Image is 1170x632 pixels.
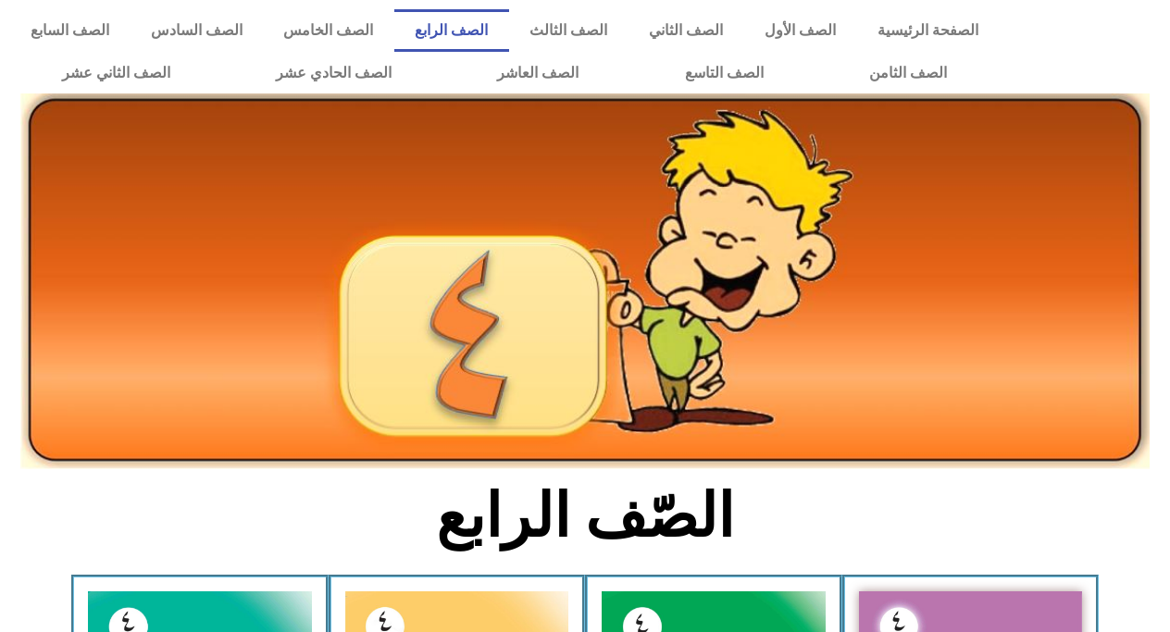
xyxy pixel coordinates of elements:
[394,9,509,52] a: الصف الرابع
[223,52,444,94] a: الصف الحادي عشر
[444,52,631,94] a: الصف العاشر
[629,9,744,52] a: الصف الثاني
[9,9,130,52] a: الصف السابع
[816,52,1000,94] a: الصف الثامن
[631,52,815,94] a: الصف التاسع
[9,52,223,94] a: الصف الثاني عشر
[509,9,629,52] a: الصف الثالث
[263,9,394,52] a: الصف الخامس
[130,9,263,52] a: الصف السادس
[280,480,891,552] h2: الصّف الرابع
[744,9,857,52] a: الصف الأول
[857,9,1000,52] a: الصفحة الرئيسية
